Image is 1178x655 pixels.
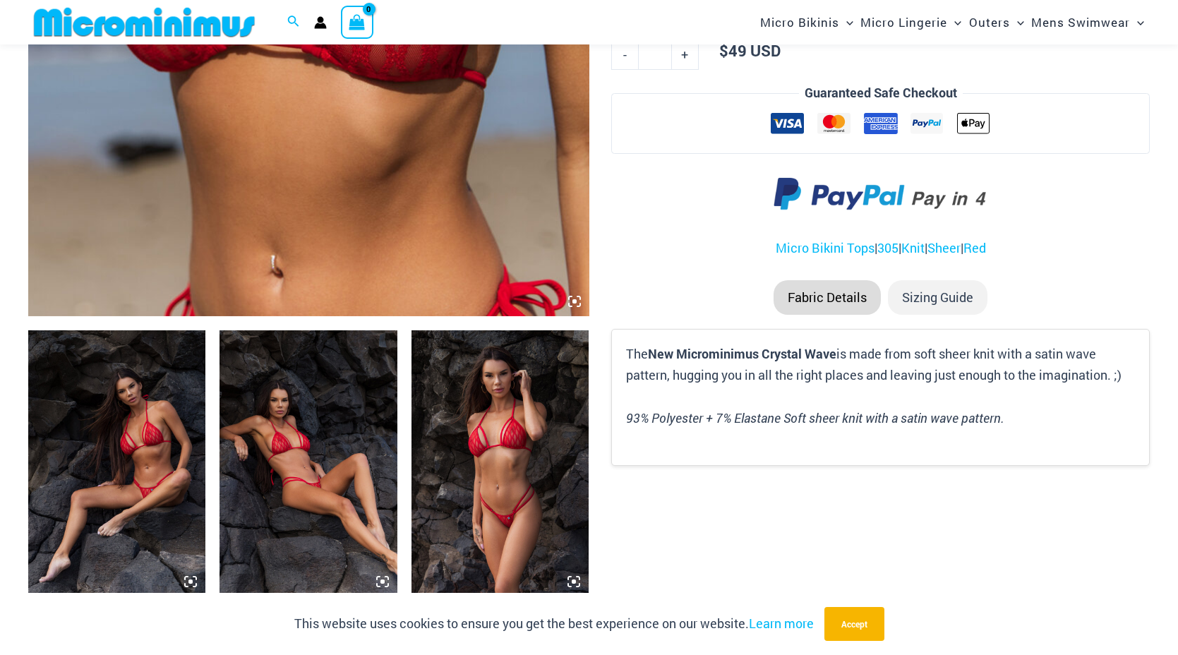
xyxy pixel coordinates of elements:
[294,613,814,635] p: This website uses cookies to ensure you get the best experience on our website.
[927,239,961,256] a: Sheer
[963,239,986,256] a: Red
[824,607,884,641] button: Accept
[719,40,728,61] span: $
[1130,4,1144,40] span: Menu Toggle
[839,4,853,40] span: Menu Toggle
[799,83,963,104] legend: Guaranteed Safe Checkout
[220,330,397,596] img: Crystal Waves 305 Tri Top 4149 Thong
[1028,4,1148,40] a: Mens SwimwearMenu ToggleMenu Toggle
[1010,4,1024,40] span: Menu Toggle
[28,6,260,38] img: MM SHOP LOGO FLAT
[860,4,947,40] span: Micro Lingerie
[626,344,1135,385] p: The is made from soft sheer knit with a satin wave pattern, hugging you in all the right places a...
[749,615,814,632] a: Learn more
[638,40,671,70] input: Product quantity
[611,40,638,70] a: -
[648,345,836,362] b: New Microminimus Crystal Wave
[755,2,1150,42] nav: Site Navigation
[719,40,781,61] bdi: 49 USD
[341,6,373,38] a: View Shopping Cart, empty
[757,4,857,40] a: Micro BikinisMenu ToggleMenu Toggle
[626,409,1004,426] i: 93% Polyester + 7% Elastane Soft sheer knit with a satin wave pattern.
[611,238,1150,259] p: | | | |
[966,4,1028,40] a: OutersMenu ToggleMenu Toggle
[287,13,300,32] a: Search icon link
[774,280,881,316] li: Fabric Details
[1031,4,1130,40] span: Mens Swimwear
[776,239,875,256] a: Micro Bikini Tops
[877,239,898,256] a: 305
[857,4,965,40] a: Micro LingerieMenu ToggleMenu Toggle
[28,330,205,596] img: Crystal Waves 305 Tri Top 4149 Thong
[760,4,839,40] span: Micro Bikinis
[888,280,987,316] li: Sizing Guide
[411,330,589,596] img: Crystal Waves 305 Tri Top 4149 Thong
[947,4,961,40] span: Menu Toggle
[672,40,699,70] a: +
[969,4,1010,40] span: Outers
[901,239,925,256] a: Knit
[314,16,327,29] a: Account icon link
